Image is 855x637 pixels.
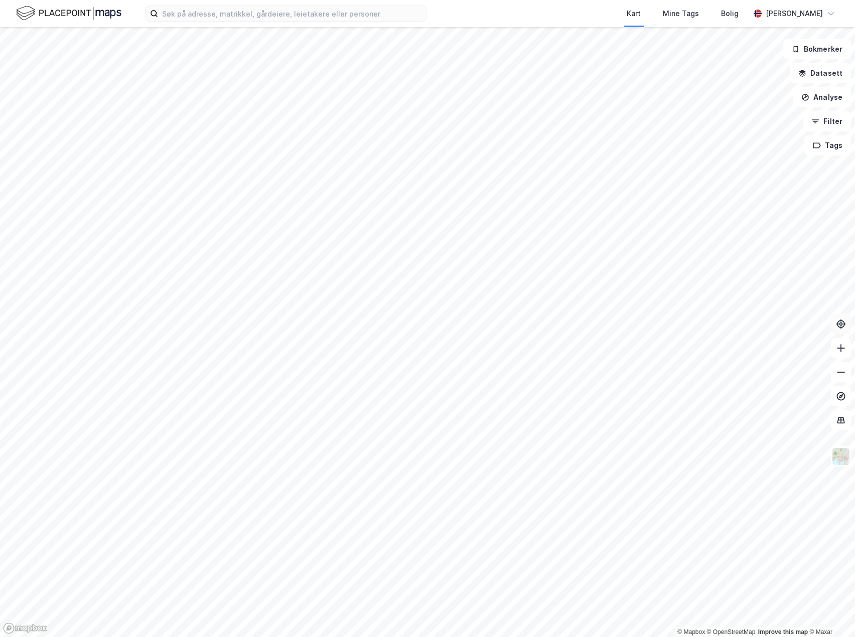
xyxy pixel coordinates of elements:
[707,628,756,635] a: OpenStreetMap
[805,589,855,637] iframe: Chat Widget
[804,135,851,155] button: Tags
[627,8,641,20] div: Kart
[805,589,855,637] div: Kontrollprogram for chat
[831,447,850,466] img: Z
[803,111,851,131] button: Filter
[790,63,851,83] button: Datasett
[677,628,705,635] a: Mapbox
[16,5,121,22] img: logo.f888ab2527a4732fd821a326f86c7f29.svg
[766,8,823,20] div: [PERSON_NAME]
[783,39,851,59] button: Bokmerker
[663,8,699,20] div: Mine Tags
[158,6,426,21] input: Søk på adresse, matrikkel, gårdeiere, leietakere eller personer
[758,628,808,635] a: Improve this map
[793,87,851,107] button: Analyse
[721,8,739,20] div: Bolig
[3,622,47,634] a: Mapbox homepage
